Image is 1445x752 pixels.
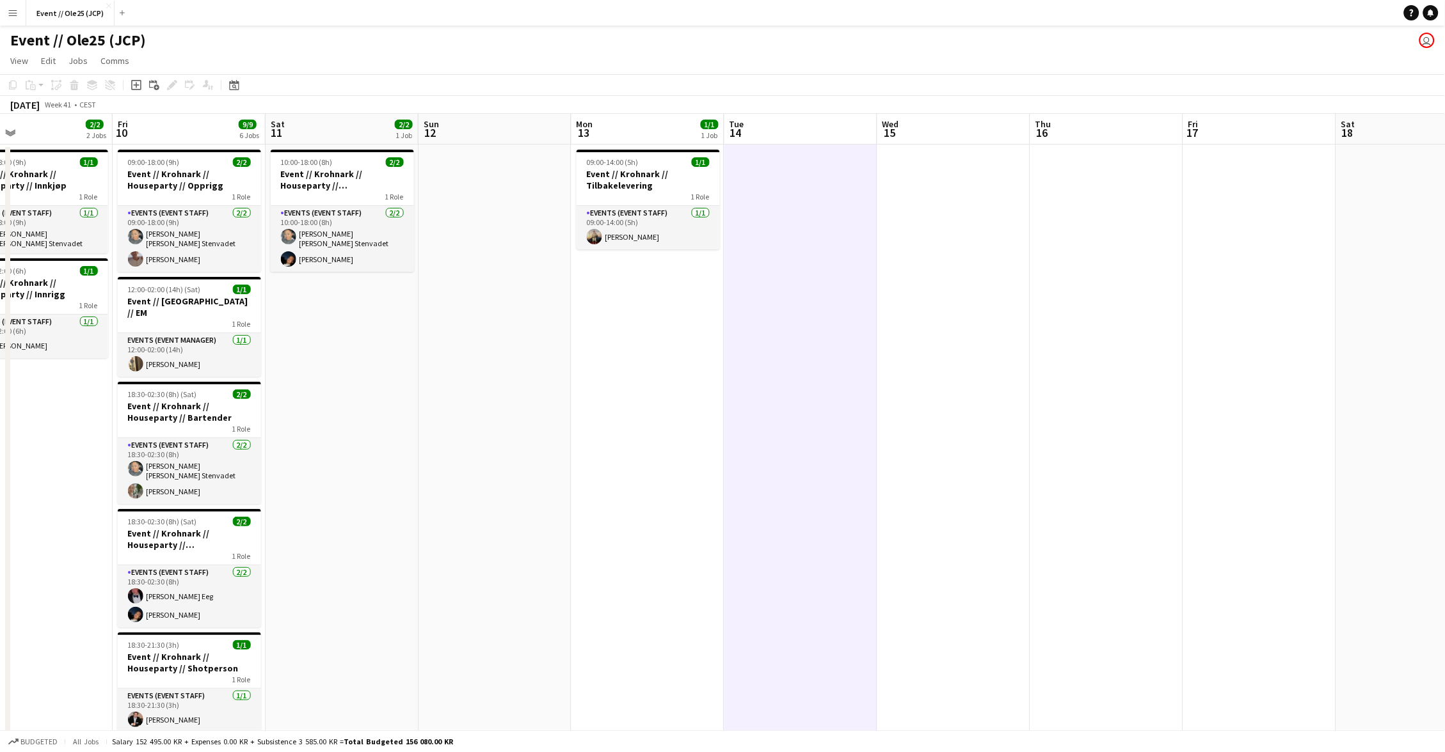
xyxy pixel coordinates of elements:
[80,157,98,167] span: 1/1
[577,118,593,130] span: Mon
[587,157,639,167] span: 09:00-14:00 (5h)
[116,125,128,140] span: 10
[128,389,197,399] span: 18:30-02:30 (8h) (Sat)
[41,55,56,67] span: Edit
[281,157,333,167] span: 10:00-18:00 (8h)
[118,438,261,504] app-card-role: Events (Event Staff)2/218:30-02:30 (8h)[PERSON_NAME] [PERSON_NAME] Stenvadet[PERSON_NAME]
[118,333,261,377] app-card-role: Events (Event Manager)1/112:00-02:00 (14h)[PERSON_NAME]
[112,737,453,746] div: Salary 152 495.00 KR + Expenses 0.00 KR + Subsistence 3 585.00 KR =
[118,206,261,272] app-card-role: Events (Event Staff)2/209:00-18:00 (9h)[PERSON_NAME] [PERSON_NAME] Stenvadet[PERSON_NAME]
[118,150,261,272] app-job-card: 09:00-18:00 (9h)2/2Event // Krohnark // Houseparty // Opprigg1 RoleEvents (Event Staff)2/209:00-1...
[68,55,88,67] span: Jobs
[577,150,720,249] app-job-card: 09:00-14:00 (5h)1/1Event // Krohnark // Tilbakelevering1 RoleEvents (Event Staff)1/109:00-14:00 (...
[239,130,259,140] div: 6 Jobs
[395,130,412,140] div: 1 Job
[701,130,718,140] div: 1 Job
[424,118,439,130] span: Sun
[344,737,453,746] span: Total Budgeted 156 080.00 KR
[128,640,180,650] span: 18:30-21:30 (3h)
[36,52,61,69] a: Edit
[118,118,128,130] span: Fri
[395,120,413,129] span: 2/2
[730,118,744,130] span: Tue
[385,192,404,201] span: 1 Role
[118,528,261,551] h3: Event // Krohnark // Houseparty // [GEOGRAPHIC_DATA]
[232,424,251,434] span: 1 Role
[232,551,251,561] span: 1 Role
[118,565,261,627] app-card-role: Events (Event Staff)2/218:30-02:30 (8h)[PERSON_NAME] Eeg[PERSON_NAME]
[422,125,439,140] span: 12
[10,31,146,50] h1: Event // Ole25 (JCP)
[86,120,104,129] span: 2/2
[6,735,60,749] button: Budgeted
[271,206,414,272] app-card-role: Events (Event Staff)2/210:00-18:00 (8h)[PERSON_NAME] [PERSON_NAME] Stenvadet[PERSON_NAME]
[239,120,257,129] span: 9/9
[63,52,93,69] a: Jobs
[10,55,28,67] span: View
[1035,118,1051,130] span: Thu
[1341,118,1355,130] span: Sat
[118,277,261,377] app-job-card: 12:00-02:00 (14h) (Sat)1/1Event // [GEOGRAPHIC_DATA] // EM1 RoleEvents (Event Manager)1/112:00-02...
[79,301,98,310] span: 1 Role
[269,125,285,140] span: 11
[118,382,261,504] app-job-card: 18:30-02:30 (8h) (Sat)2/2Event // Krohnark // Houseparty // Bartender1 RoleEvents (Event Staff)2/...
[1339,125,1355,140] span: 18
[577,206,720,249] app-card-role: Events (Event Staff)1/109:00-14:00 (5h)[PERSON_NAME]
[386,157,404,167] span: 2/2
[271,168,414,191] h3: Event // Krohnark // Houseparty // [GEOGRAPHIC_DATA]
[79,192,98,201] span: 1 Role
[271,118,285,130] span: Sat
[882,118,899,130] span: Wed
[128,285,201,294] span: 12:00-02:00 (14h) (Sat)
[1419,33,1435,48] app-user-avatar: Ole Rise
[575,125,593,140] span: 13
[233,517,251,526] span: 2/2
[118,651,261,674] h3: Event // Krohnark // Houseparty // Shotperson
[118,295,261,318] h3: Event // [GEOGRAPHIC_DATA] // EM
[271,150,414,272] app-job-card: 10:00-18:00 (8h)2/2Event // Krohnark // Houseparty // [GEOGRAPHIC_DATA]1 RoleEvents (Event Staff)...
[118,168,261,191] h3: Event // Krohnark // Houseparty // Opprigg
[26,1,115,26] button: Event // Ole25 (JCP)
[128,157,180,167] span: 09:00-18:00 (9h)
[95,52,134,69] a: Comms
[20,737,58,746] span: Budgeted
[701,120,719,129] span: 1/1
[128,517,197,526] span: 18:30-02:30 (8h) (Sat)
[232,319,251,329] span: 1 Role
[233,285,251,294] span: 1/1
[232,675,251,684] span: 1 Role
[577,168,720,191] h3: Event // Krohnark // Tilbakelevering
[100,55,129,67] span: Comms
[118,689,261,732] app-card-role: Events (Event Staff)1/118:30-21:30 (3h)[PERSON_NAME]
[70,737,101,746] span: All jobs
[10,98,40,111] div: [DATE]
[86,130,106,140] div: 2 Jobs
[79,100,96,109] div: CEST
[42,100,74,109] span: Week 41
[1186,125,1199,140] span: 17
[233,640,251,650] span: 1/1
[691,192,710,201] span: 1 Role
[5,52,33,69] a: View
[118,632,261,732] app-job-card: 18:30-21:30 (3h)1/1Event // Krohnark // Houseparty // Shotperson1 RoleEvents (Event Staff)1/118:3...
[80,266,98,276] span: 1/1
[118,509,261,627] app-job-card: 18:30-02:30 (8h) (Sat)2/2Event // Krohnark // Houseparty // [GEOGRAPHIC_DATA]1 RoleEvents (Event ...
[692,157,710,167] span: 1/1
[1188,118,1199,130] span: Fri
[1034,125,1051,140] span: 16
[881,125,899,140] span: 15
[233,157,251,167] span: 2/2
[232,192,251,201] span: 1 Role
[728,125,744,140] span: 14
[233,389,251,399] span: 2/2
[118,400,261,423] h3: Event // Krohnark // Houseparty // Bartender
